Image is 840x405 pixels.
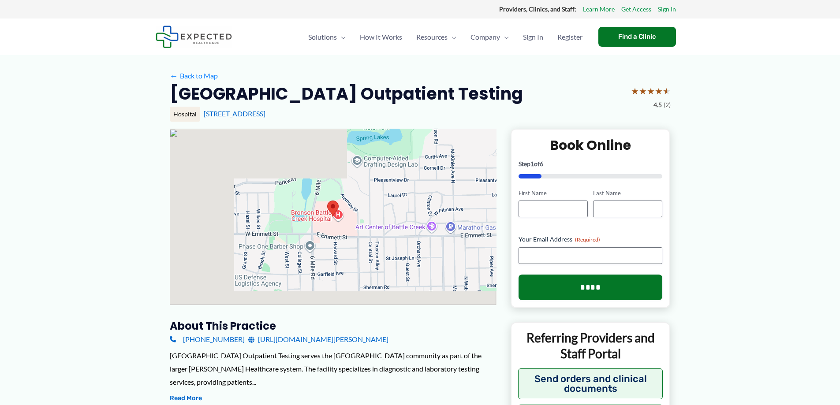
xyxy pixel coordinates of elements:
[170,71,178,80] span: ←
[301,22,590,52] nav: Primary Site Navigation
[631,83,639,99] span: ★
[530,160,534,167] span: 1
[463,22,516,52] a: CompanyMenu Toggle
[308,22,337,52] span: Solutions
[337,22,346,52] span: Menu Toggle
[516,22,550,52] a: Sign In
[204,109,265,118] a: [STREET_ADDRESS]
[658,4,676,15] a: Sign In
[621,4,651,15] a: Get Access
[470,22,500,52] span: Company
[639,83,647,99] span: ★
[647,83,655,99] span: ★
[519,235,663,244] label: Your Email Address
[416,22,448,52] span: Resources
[499,5,576,13] strong: Providers, Clinics, and Staff:
[523,22,543,52] span: Sign In
[170,107,200,122] div: Hospital
[550,22,590,52] a: Register
[518,330,663,362] p: Referring Providers and Staff Portal
[519,137,663,154] h2: Book Online
[518,368,663,399] button: Send orders and clinical documents
[170,333,245,346] a: [PHONE_NUMBER]
[353,22,409,52] a: How It Works
[156,26,232,48] img: Expected Healthcare Logo - side, dark font, small
[360,22,402,52] span: How It Works
[448,22,456,52] span: Menu Toggle
[500,22,509,52] span: Menu Toggle
[664,99,671,111] span: (2)
[575,236,600,243] span: (Required)
[170,393,202,404] button: Read More
[593,189,662,197] label: Last Name
[519,161,663,167] p: Step of
[248,333,388,346] a: [URL][DOMAIN_NAME][PERSON_NAME]
[170,349,497,388] div: [GEOGRAPHIC_DATA] Outpatient Testing serves the [GEOGRAPHIC_DATA] community as part of the larger...
[170,83,523,104] h2: [GEOGRAPHIC_DATA] Outpatient Testing
[170,319,497,333] h3: About this practice
[557,22,582,52] span: Register
[653,99,662,111] span: 4.5
[655,83,663,99] span: ★
[583,4,615,15] a: Learn More
[663,83,671,99] span: ★
[598,27,676,47] a: Find a Clinic
[170,69,218,82] a: ←Back to Map
[409,22,463,52] a: ResourcesMenu Toggle
[519,189,588,197] label: First Name
[301,22,353,52] a: SolutionsMenu Toggle
[540,160,543,167] span: 6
